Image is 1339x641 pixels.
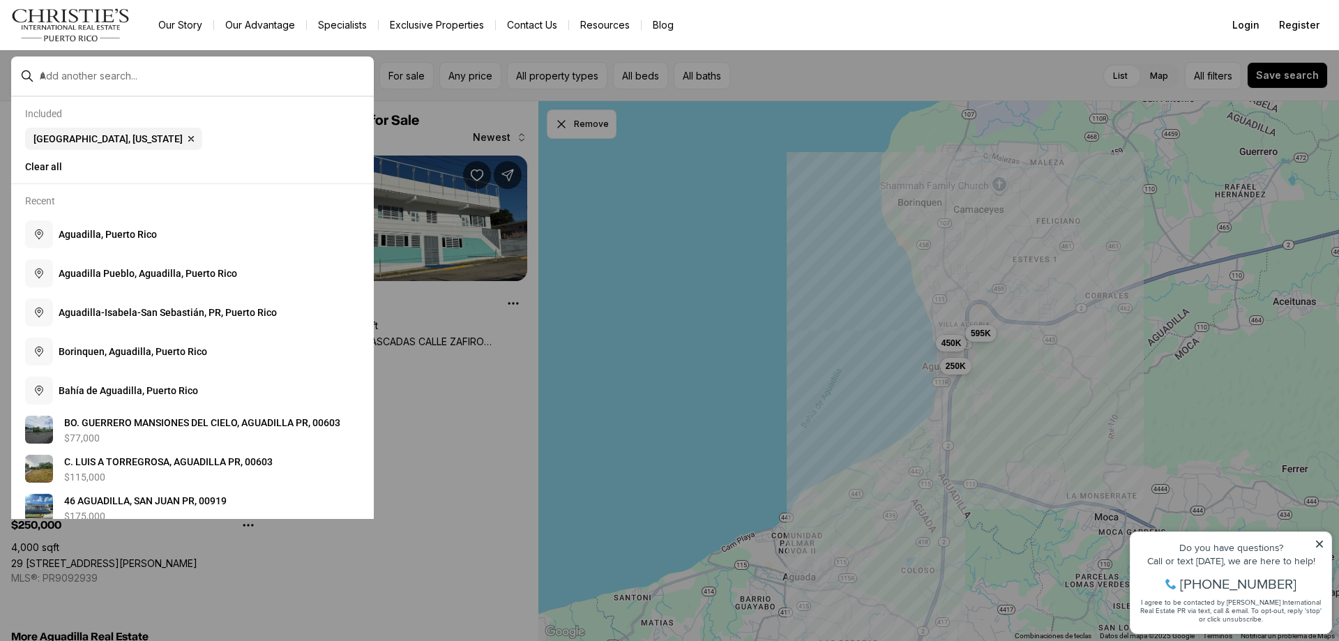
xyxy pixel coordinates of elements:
a: Specialists [307,15,378,35]
span: 4 6 A G U A D I L L A , S A N J U A N P R , 0 0 9 1 9 [64,495,227,506]
a: View details: C. LUIS A TORREGROSA [20,449,365,488]
span: B o r i n q u e n , A g u a d i l l a , P u e r t o R i c o [59,346,207,357]
div: Call or text [DATE], we are here to help! [15,45,202,54]
p: $77,000 [64,432,100,444]
button: Aguadilla, Puerto Rico [20,215,365,254]
img: logo [11,8,130,42]
span: B O . G U E R R E R O M A N S I O N E S D E L C I E L O , A G U A D I L L A P R , 0 0 6 0 3 [64,417,340,428]
button: Contact Us [496,15,568,35]
a: Our Story [147,15,213,35]
a: Our Advantage [214,15,306,35]
button: Aguadilla-Isabela-San Sebastián, PR, Puerto Rico [20,293,365,332]
button: Register [1271,11,1328,39]
span: B a h í a d e A g u a d i l l a , P u e r t o R i c o [59,385,198,396]
p: Included [25,108,62,119]
p: Recent [25,195,55,206]
span: A g u a d i l l a - I s a b e l a - S a n S e b a s t i á n , P R , P u e r t o R i c o [59,307,277,318]
button: Bahía de Aguadilla, Puerto Rico [20,371,365,410]
p: $175,000 [64,511,105,522]
span: C . L U I S A T O R R E G R O S A , A G U A D I L L A P R , 0 0 6 0 3 [64,456,273,467]
a: Blog [642,15,685,35]
div: Do you have questions? [15,31,202,41]
span: A g u a d i l l a , P u e r t o R i c o [59,229,157,240]
p: $115,000 [64,472,105,483]
button: Aguadilla Pueblo, Aguadilla, Puerto Rico [20,254,365,293]
button: Borinquen, Aguadilla, Puerto Rico [20,332,365,371]
span: [PHONE_NUMBER] [57,66,174,80]
span: Login [1232,20,1259,31]
span: A g u a d i l l a P u e b l o , A g u a d i l l a , P u e r t o R i c o [59,268,237,279]
button: Login [1224,11,1268,39]
button: Clear all [25,156,360,178]
a: View details: 46 AGUADILLA [20,488,365,527]
span: [GEOGRAPHIC_DATA], [US_STATE] [33,133,183,144]
span: Register [1279,20,1319,31]
a: Exclusive Properties [379,15,495,35]
a: Resources [569,15,641,35]
span: I agree to be contacted by [PERSON_NAME] International Real Estate PR via text, call & email. To ... [17,86,199,112]
a: View details: BO. GUERRERO MANSIONES DEL CIELO [20,410,365,449]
